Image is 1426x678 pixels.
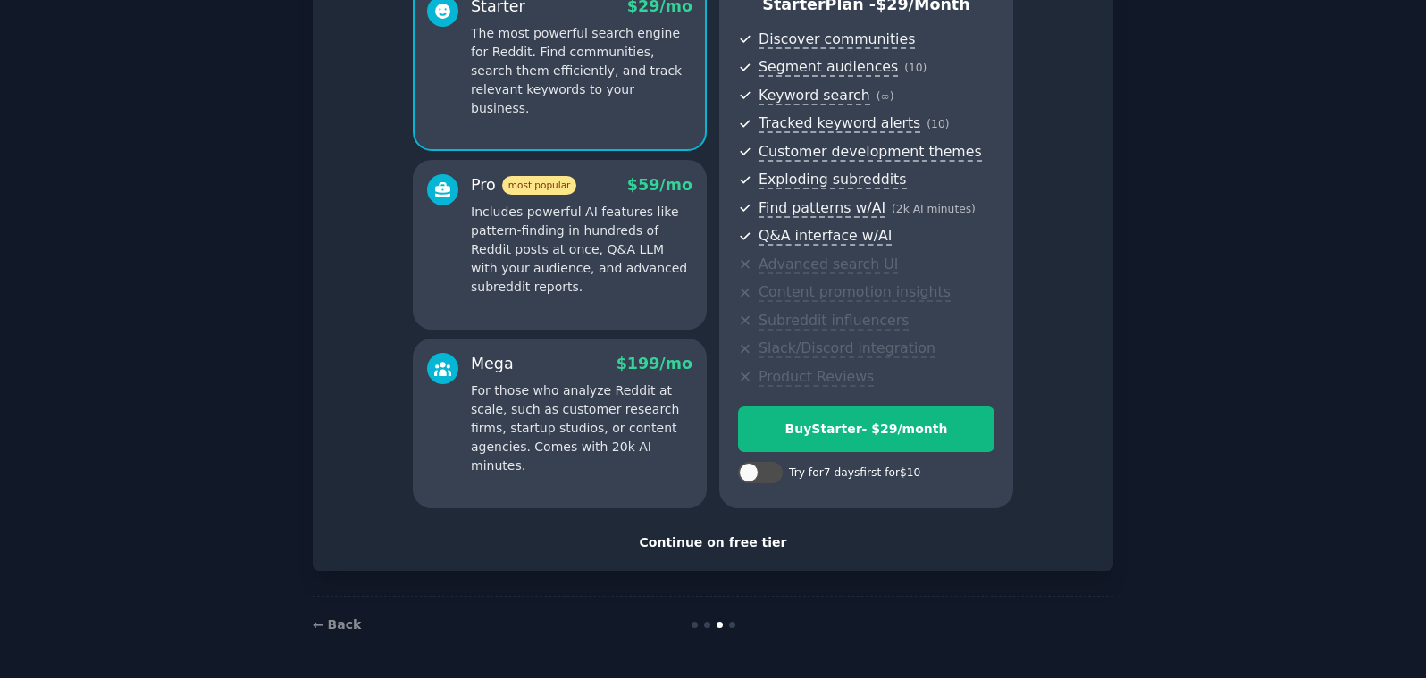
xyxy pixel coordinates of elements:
[759,171,906,189] span: Exploding subreddits
[904,62,927,74] span: ( 10 )
[759,114,920,133] span: Tracked keyword alerts
[759,312,909,331] span: Subreddit influencers
[471,174,576,197] div: Pro
[759,255,898,274] span: Advanced search UI
[759,368,874,387] span: Product Reviews
[759,87,870,105] span: Keyword search
[759,199,885,218] span: Find patterns w/AI
[502,176,577,195] span: most popular
[627,176,692,194] span: $ 59 /mo
[759,283,951,302] span: Content promotion insights
[738,406,994,452] button: BuyStarter- $29/month
[759,227,892,246] span: Q&A interface w/AI
[471,353,514,375] div: Mega
[471,24,692,118] p: The most powerful search engine for Reddit. Find communities, search them efficiently, and track ...
[759,30,915,49] span: Discover communities
[759,143,982,162] span: Customer development themes
[313,617,361,632] a: ← Back
[617,355,692,372] span: $ 199 /mo
[892,203,976,215] span: ( 2k AI minutes )
[331,533,1095,552] div: Continue on free tier
[471,203,692,297] p: Includes powerful AI features like pattern-finding in hundreds of Reddit posts at once, Q&A LLM w...
[759,58,898,77] span: Segment audiences
[789,465,920,481] div: Try for 7 days first for $10
[927,118,949,130] span: ( 10 )
[759,339,935,358] span: Slack/Discord integration
[877,90,894,103] span: ( ∞ )
[471,381,692,475] p: For those who analyze Reddit at scale, such as customer research firms, startup studios, or conte...
[739,420,994,439] div: Buy Starter - $ 29 /month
